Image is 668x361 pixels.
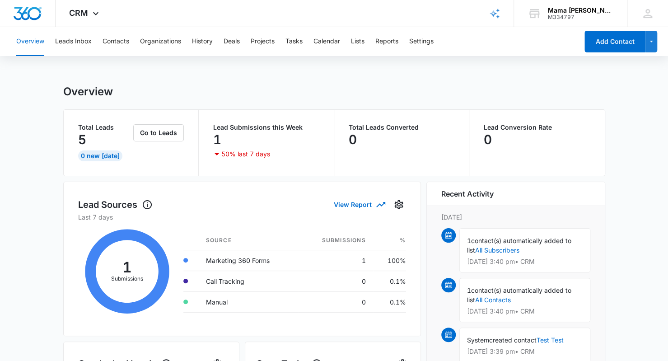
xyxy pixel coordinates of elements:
[63,85,113,98] h1: Overview
[285,27,303,56] button: Tasks
[475,296,511,304] a: All Contacts
[467,237,571,254] span: contact(s) automatically added to list
[584,31,645,52] button: Add Contact
[467,348,583,355] p: [DATE] 3:39 pm • CRM
[375,27,398,56] button: Reports
[351,27,364,56] button: Lists
[78,124,132,131] p: Total Leads
[213,124,319,131] p: Lead Submissions this Week
[313,27,340,56] button: Calendar
[78,132,86,147] p: 5
[133,124,184,141] button: Go to Leads
[392,197,406,212] button: Settings
[349,124,455,131] p: Total Leads Converted
[467,336,489,344] span: System
[349,132,357,147] p: 0
[467,286,571,304] span: contact(s) automatically added to list
[475,246,519,254] a: All Subscribers
[548,7,614,14] div: account name
[78,198,153,211] h1: Lead Sources
[467,258,583,265] p: [DATE] 3:40 pm • CRM
[299,231,373,250] th: Submissions
[78,150,122,161] div: 0 New [DATE]
[299,271,373,291] td: 0
[133,129,184,136] a: Go to Leads
[251,27,275,56] button: Projects
[199,271,299,291] td: Call Tracking
[467,308,583,314] p: [DATE] 3:40 pm • CRM
[16,27,44,56] button: Overview
[489,336,537,344] span: created contact
[373,291,406,312] td: 0.1%
[373,271,406,291] td: 0.1%
[192,27,213,56] button: History
[224,27,240,56] button: Deals
[409,27,434,56] button: Settings
[199,291,299,312] td: Manual
[221,151,270,157] p: 50% last 7 days
[78,212,406,222] p: Last 7 days
[373,231,406,250] th: %
[537,336,564,344] a: Test Test
[199,250,299,271] td: Marketing 360 Forms
[484,124,590,131] p: Lead Conversion Rate
[467,286,471,294] span: 1
[441,188,494,199] h6: Recent Activity
[199,231,299,250] th: Source
[373,250,406,271] td: 100%
[69,8,88,18] span: CRM
[140,27,181,56] button: Organizations
[55,27,92,56] button: Leads Inbox
[467,237,471,244] span: 1
[484,132,492,147] p: 0
[213,132,221,147] p: 1
[334,197,384,212] button: View Report
[441,212,590,222] p: [DATE]
[103,27,129,56] button: Contacts
[548,14,614,20] div: account id
[299,250,373,271] td: 1
[299,291,373,312] td: 0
